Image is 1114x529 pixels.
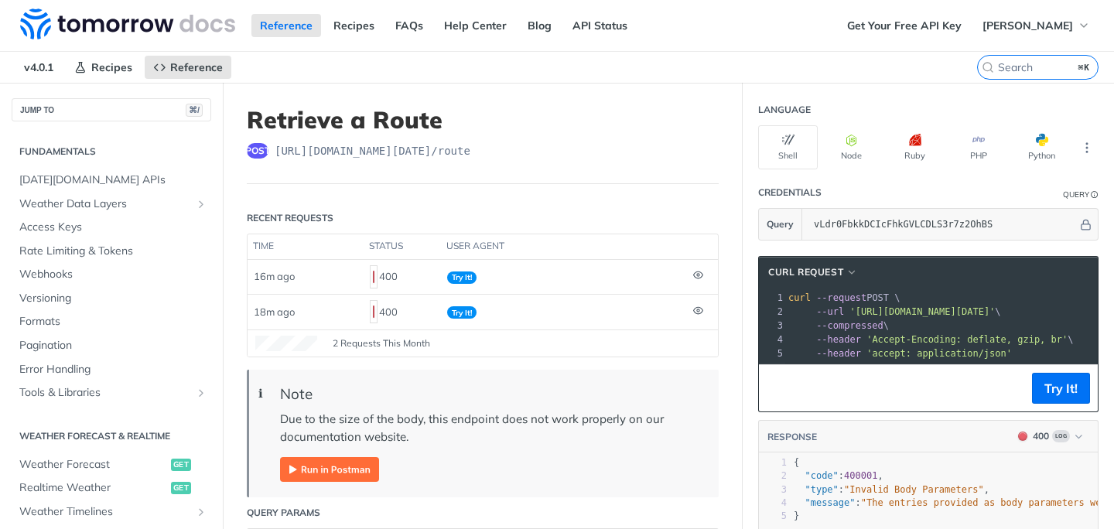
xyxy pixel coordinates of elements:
div: 2 [763,469,787,483]
button: Query [759,209,802,240]
span: [DATE][DOMAIN_NAME] APIs [19,172,207,188]
div: Credentials [758,186,822,200]
th: time [248,234,364,259]
canvas: Line Graph [255,336,317,351]
span: 2 Requests This Month [333,336,430,350]
span: --url [816,306,844,317]
div: 400 [1033,429,1049,443]
span: 18m ago [254,305,295,318]
img: Tomorrow.io Weather API Docs [20,9,235,39]
button: Python [1012,125,1071,169]
span: Weather Timelines [19,504,191,520]
span: 'accept: application/json' [866,348,1012,359]
h2: Weather Forecast & realtime [12,429,211,443]
a: Tools & LibrariesShow subpages for Tools & Libraries [12,381,211,404]
span: --compressed [816,320,883,331]
span: \ [788,306,1001,317]
span: post [247,143,268,159]
span: ℹ [258,385,263,403]
span: 400 [1018,432,1027,441]
a: Realtime Weatherget [12,476,211,500]
span: Reference [170,60,223,74]
button: Show subpages for Tools & Libraries [195,387,207,399]
span: Error Handling [19,362,207,377]
a: Pagination [12,334,211,357]
a: Access Keys [12,216,211,239]
a: Reference [251,14,321,37]
span: Versioning [19,291,207,306]
a: Formats [12,310,211,333]
button: PHP [948,125,1008,169]
span: : , [794,470,883,481]
span: 400 [373,271,374,283]
button: Show subpages for Weather Data Layers [195,198,207,210]
div: Query Params [247,506,320,520]
span: [PERSON_NAME] [982,19,1073,32]
a: Blog [519,14,560,37]
span: \ [788,320,889,331]
input: apikey [806,209,1078,240]
div: Note [280,385,703,403]
div: 1 [759,291,785,305]
span: 'Accept-Encoding: deflate, gzip, br' [866,334,1068,345]
button: Hide [1078,217,1094,232]
a: Rate Limiting & Tokens [12,240,211,263]
button: RESPONSE [767,429,818,445]
span: : , [794,484,989,495]
a: Weather TimelinesShow subpages for Weather Timelines [12,500,211,524]
button: 400400Log [1010,428,1090,444]
button: JUMP TO⌘/ [12,98,211,121]
button: Ruby [885,125,945,169]
h2: Fundamentals [12,145,211,159]
p: Due to the size of the body, this endpoint does not work properly on our documentation website. [280,411,703,445]
button: More Languages [1075,136,1099,159]
div: 1 [763,456,787,469]
span: Rate Limiting & Tokens [19,244,207,259]
span: 16m ago [254,270,295,282]
a: Error Handling [12,358,211,381]
svg: More ellipsis [1080,141,1094,155]
button: [PERSON_NAME] [974,14,1099,37]
a: Get Your Free API Key [839,14,970,37]
div: QueryInformation [1063,189,1099,200]
span: Try It! [447,306,477,319]
span: Tools & Libraries [19,385,191,401]
span: --header [816,348,861,359]
a: Help Center [436,14,515,37]
span: "message" [805,497,855,508]
span: ⌘/ [186,104,203,117]
span: curl [788,292,811,303]
div: Language [758,103,811,117]
span: \ [788,334,1074,345]
span: "Invalid Body Parameters" [844,484,984,495]
span: cURL Request [768,265,843,279]
a: Reference [145,56,231,79]
div: 5 [759,346,785,360]
div: 5 [763,510,787,523]
a: Webhooks [12,263,211,286]
a: FAQs [387,14,432,37]
span: } [794,510,799,521]
span: "code" [805,470,838,481]
span: Webhooks [19,267,207,282]
th: user agent [441,234,687,259]
button: Copy to clipboard [767,377,788,400]
th: status [364,234,441,259]
span: "type" [805,484,838,495]
span: Weather Data Layers [19,196,191,212]
span: Pagination [19,338,207,353]
span: --request [816,292,866,303]
i: Information [1091,191,1099,199]
span: Recipes [91,60,132,74]
a: API Status [564,14,636,37]
button: cURL Request [763,264,863,280]
span: '[URL][DOMAIN_NAME][DATE]' [849,306,995,317]
span: get [171,459,191,471]
div: 400 [370,264,435,290]
span: Log [1052,430,1070,442]
div: 3 [763,483,787,497]
span: 400001 [844,470,877,481]
span: POST \ [788,292,900,303]
div: 2 [759,305,785,319]
button: Shell [758,125,818,169]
